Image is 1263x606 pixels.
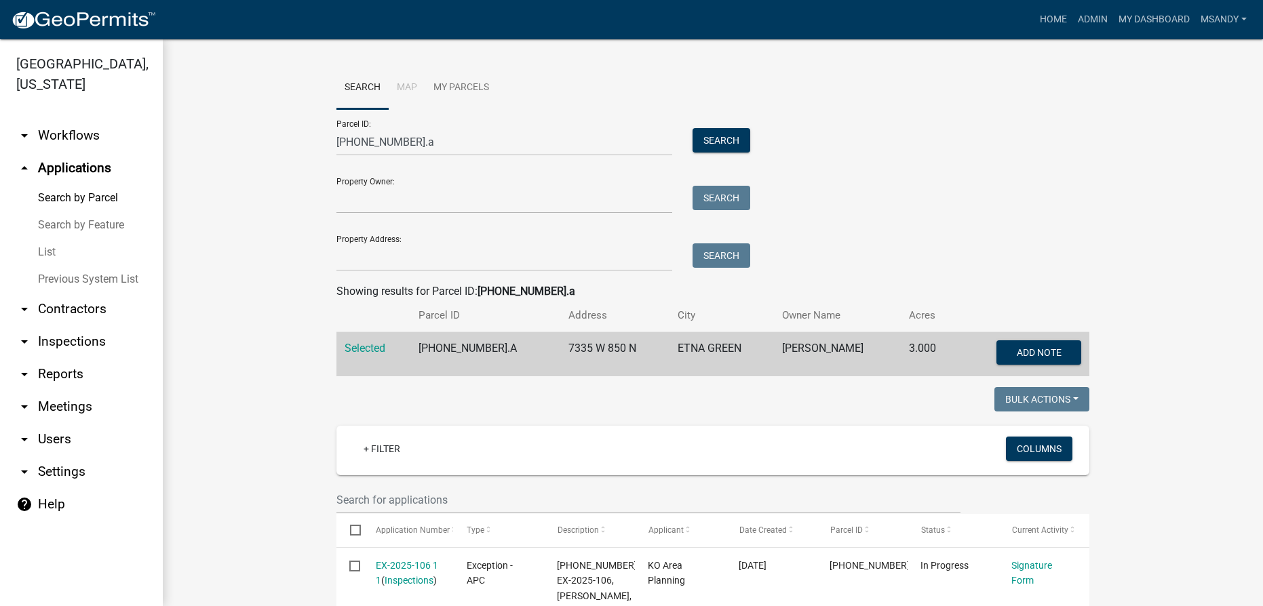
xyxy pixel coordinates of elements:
[376,560,438,586] a: EX-2025-106 1 1
[1011,525,1068,535] span: Current Activity
[336,283,1089,300] div: Showing results for Parcel ID:
[998,514,1089,546] datatable-header-cell: Current Activity
[16,496,33,512] i: help
[648,525,683,535] span: Applicant
[385,575,433,586] a: Inspections
[996,340,1081,365] button: Add Note
[693,128,750,153] button: Search
[774,300,901,331] th: Owner Name
[16,160,33,176] i: arrow_drop_up
[901,300,957,331] th: Acres
[1072,7,1113,33] a: Admin
[376,525,450,535] span: Application Number
[544,514,635,546] datatable-header-cell: Description
[467,560,513,586] span: Exception - APC
[16,464,33,480] i: arrow_drop_down
[817,514,908,546] datatable-header-cell: Parcel ID
[739,525,786,535] span: Date Created
[16,127,33,144] i: arrow_drop_down
[345,342,385,355] a: Selected
[648,560,685,586] span: KO Area Planning
[410,332,560,377] td: [PHONE_NUMBER].A
[560,300,670,331] th: Address
[901,332,957,377] td: 3.000
[693,243,750,268] button: Search
[830,560,918,571] span: 023-084-001.A
[908,514,998,546] datatable-header-cell: Status
[1006,437,1072,461] button: Columns
[1011,560,1052,586] a: Signature Form
[920,560,969,571] span: In Progress
[336,486,960,514] input: Search for applications
[16,334,33,350] i: arrow_drop_down
[726,514,817,546] datatable-header-cell: Date Created
[920,525,944,535] span: Status
[669,332,774,377] td: ETNA GREEN
[994,387,1089,411] button: Bulk Actions
[336,66,389,110] a: Search
[739,560,766,571] span: 09/11/2025
[635,514,726,546] datatable-header-cell: Applicant
[362,514,453,546] datatable-header-cell: Application Number
[557,525,598,535] span: Description
[693,186,750,210] button: Search
[16,431,33,447] i: arrow_drop_down
[16,301,33,317] i: arrow_drop_down
[425,66,497,110] a: My Parcels
[1113,7,1195,33] a: My Dashboard
[560,332,670,377] td: 7335 W 850 N
[467,525,484,535] span: Type
[16,366,33,382] i: arrow_drop_down
[830,525,862,535] span: Parcel ID
[353,437,411,461] a: + Filter
[1016,347,1061,358] span: Add Note
[376,558,441,589] div: ( )
[410,300,560,331] th: Parcel ID
[453,514,544,546] datatable-header-cell: Type
[478,285,575,298] strong: [PHONE_NUMBER].a
[774,332,901,377] td: [PERSON_NAME]
[1034,7,1072,33] a: Home
[336,514,362,546] datatable-header-cell: Select
[16,399,33,415] i: arrow_drop_down
[669,300,774,331] th: City
[1195,7,1252,33] a: msandy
